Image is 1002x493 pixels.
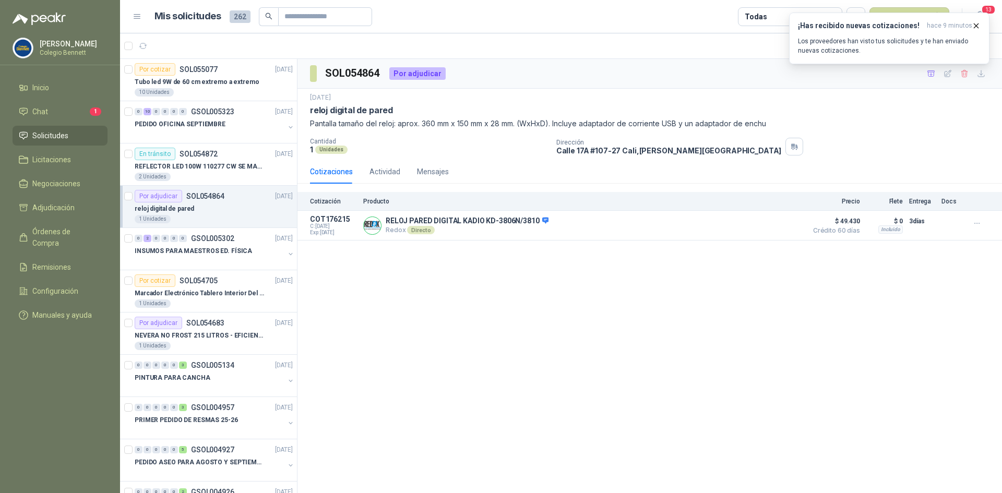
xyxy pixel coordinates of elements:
p: [DATE] [275,107,293,117]
p: RELOJ PARED DIGITAL KADIO KD-3806N/3810 [386,217,548,226]
div: 0 [144,446,151,453]
p: 1 [310,145,313,154]
img: Company Logo [13,38,33,58]
span: Negociaciones [32,178,80,189]
div: 1 Unidades [135,215,171,223]
div: 0 [135,446,142,453]
p: Redox [386,226,548,234]
div: Todas [745,11,767,22]
span: Adjudicación [32,202,75,213]
span: 1 [90,107,101,116]
div: 0 [161,108,169,115]
div: 0 [170,108,178,115]
div: 0 [161,404,169,411]
p: Los proveedores han visto tus solicitudes y te han enviado nuevas cotizaciones. [798,37,981,55]
p: Colegio Bennett [40,50,105,56]
p: 3 días [909,215,935,227]
p: Tubo led 9W de 60 cm extremo a extremo [135,77,259,87]
span: Órdenes de Compra [32,226,98,249]
p: COT176215 [310,215,357,223]
div: 3 [179,362,187,369]
div: Mensajes [417,166,449,177]
img: Logo peakr [13,13,66,25]
div: 0 [170,362,178,369]
p: Entrega [909,198,935,205]
p: [DATE] [275,191,293,201]
div: 2 Unidades [135,173,171,181]
p: Precio [808,198,860,205]
div: 0 [179,108,187,115]
p: NEVERA NO FROST 215 LITROS - EFICIENCIA ENERGETICA A [135,331,265,341]
button: ¡Has recibido nuevas cotizaciones!hace 9 minutos Los proveedores han visto tus solicitudes y te h... [789,13,989,64]
span: 13 [981,5,996,15]
p: INSUMOS PARA MAESTROS ED. FÍSICA [135,246,252,256]
a: Remisiones [13,257,108,277]
p: [DATE] [275,318,293,328]
div: 5 [179,446,187,453]
div: 0 [135,108,142,115]
p: SOL054705 [180,277,218,284]
p: GSOL004957 [191,404,234,411]
a: Licitaciones [13,150,108,170]
p: Cantidad [310,138,548,145]
div: Por adjudicar [135,317,182,329]
div: Unidades [315,146,348,154]
span: search [265,13,272,20]
div: Actividad [369,166,400,177]
div: 3 [179,404,187,411]
p: [DATE] [275,403,293,413]
p: Dirección [556,139,782,146]
p: GSOL005302 [191,235,234,242]
span: $ 49.430 [808,215,860,227]
div: 0 [152,404,160,411]
span: hace 9 minutos [927,21,972,30]
p: [DATE] [275,445,293,455]
p: Cotización [310,198,357,205]
a: Por adjudicarSOL054864[DATE] reloj digital de pared1 Unidades [120,186,297,228]
a: 0 2 0 0 0 0 GSOL005302[DATE] INSUMOS PARA MAESTROS ED. FÍSICA [135,232,295,266]
span: C: [DATE] [310,223,357,230]
div: 0 [144,404,151,411]
p: [PERSON_NAME] [40,40,105,47]
div: 0 [144,362,151,369]
p: PRIMER PEDIDO DE RESMAS 25-26 [135,415,238,425]
a: 0 0 0 0 0 5 GSOL004927[DATE] PEDIDO ASEO PARA AGOSTO Y SEPTIEMBRE 2 [135,443,295,477]
div: Cotizaciones [310,166,353,177]
p: Pantalla tamaño del reloj: aprox. 360 mm x 150 mm x 28 mm. (WxHxD). Incluye adaptador de corrient... [310,118,989,129]
div: 0 [152,362,160,369]
a: Adjudicación [13,198,108,218]
h3: SOL054864 [325,65,381,81]
div: 0 [161,446,169,453]
p: [DATE] [310,93,331,103]
p: [DATE] [275,276,293,286]
div: Por adjudicar [135,190,182,202]
p: [DATE] [275,360,293,370]
div: 1 Unidades [135,299,171,308]
div: 0 [170,235,178,242]
div: 0 [179,235,187,242]
span: Chat [32,106,48,117]
img: Company Logo [364,217,381,234]
p: SOL054864 [186,193,224,200]
a: Chat1 [13,102,108,122]
span: Configuración [32,285,78,297]
a: 0 0 0 0 0 3 GSOL005134[DATE] PINTURA PARA CANCHA [135,359,295,392]
p: Producto [363,198,802,205]
div: 0 [152,235,160,242]
p: REFLECTOR LED 100W 110277 CW SE MARCA: PILA BY PHILIPS [135,162,265,172]
div: 0 [135,404,142,411]
p: [DATE] [275,65,293,75]
span: Solicitudes [32,130,68,141]
p: reloj digital de pared [310,105,393,116]
a: 0 0 0 0 0 3 GSOL004957[DATE] PRIMER PEDIDO DE RESMAS 25-26 [135,401,295,435]
h3: ¡Has recibido nuevas cotizaciones! [798,21,923,30]
span: Manuales y ayuda [32,309,92,321]
span: Crédito 60 días [808,227,860,234]
a: Configuración [13,281,108,301]
p: PEDIDO OFICINA SEPTIEMBRE [135,119,225,129]
a: Manuales y ayuda [13,305,108,325]
p: SOL055077 [180,66,218,73]
h1: Mis solicitudes [154,9,221,24]
a: Por cotizarSOL054705[DATE] Marcador Electrónico Tablero Interior Del Día Del Juego Para Luchar, E... [120,270,297,312]
div: 0 [170,404,178,411]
